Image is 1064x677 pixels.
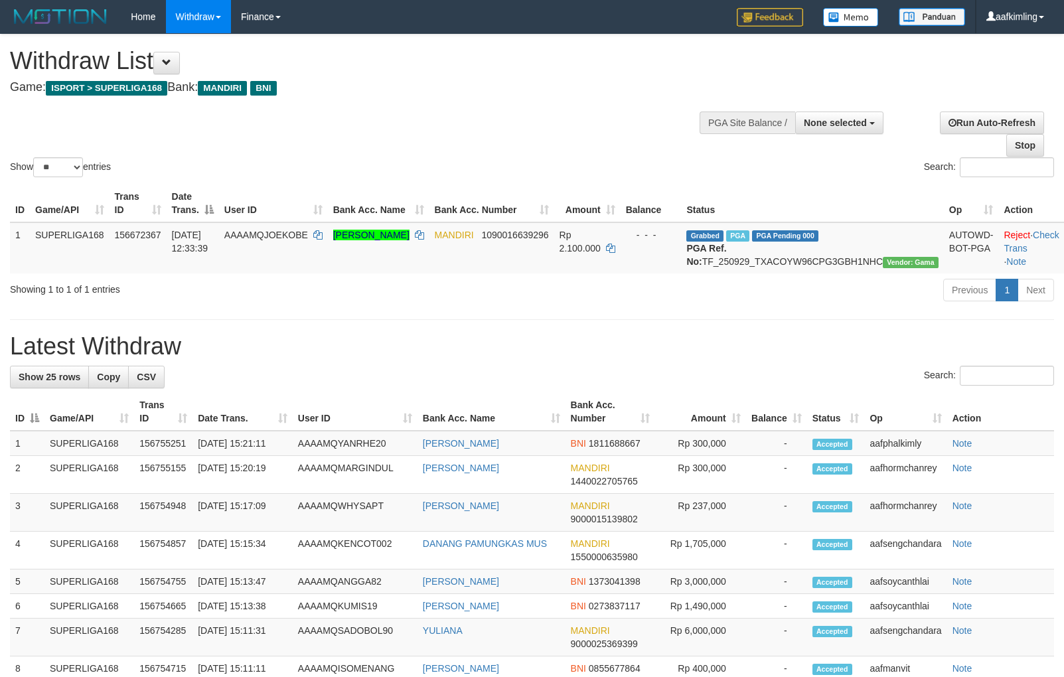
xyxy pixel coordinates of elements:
th: Status [681,185,943,222]
td: aafphalkimly [864,431,947,456]
span: Accepted [812,664,852,675]
span: Accepted [812,539,852,550]
span: PGA Pending [752,230,818,242]
td: 1 [10,222,30,273]
th: Game/API: activate to sort column ascending [30,185,110,222]
th: Op: activate to sort column ascending [944,185,999,222]
b: PGA Ref. No: [686,243,726,267]
img: panduan.png [899,8,965,26]
a: Note [952,500,972,511]
td: SUPERLIGA168 [44,456,134,494]
a: Previous [943,279,996,301]
td: aafsoycanthlai [864,594,947,619]
td: AAAAMQANGGA82 [293,569,418,594]
a: Show 25 rows [10,366,89,388]
input: Search: [960,157,1054,177]
td: 4 [10,532,44,569]
span: CSV [137,372,156,382]
a: Check Trans [1004,230,1059,254]
span: Copy 1440022705765 to clipboard [571,476,638,487]
span: MANDIRI [571,625,610,636]
td: - [746,494,807,532]
span: Copy 0855677864 to clipboard [589,663,641,674]
a: [PERSON_NAME] [423,576,499,587]
span: Show 25 rows [19,372,80,382]
th: User ID: activate to sort column ascending [219,185,328,222]
td: [DATE] 15:13:38 [192,594,293,619]
a: Run Auto-Refresh [940,112,1044,134]
td: SUPERLIGA168 [44,569,134,594]
span: 156672367 [115,230,161,240]
span: MANDIRI [198,81,247,96]
span: Accepted [812,501,852,512]
a: [PERSON_NAME] [423,500,499,511]
td: AUTOWD-BOT-PGA [944,222,999,273]
td: SUPERLIGA168 [44,431,134,456]
span: Copy 1550000635980 to clipboard [571,552,638,562]
span: Accepted [812,439,852,450]
span: Accepted [812,577,852,588]
span: Copy [97,372,120,382]
span: MANDIRI [435,230,474,240]
th: Amount: activate to sort column ascending [655,393,746,431]
span: Grabbed [686,230,723,242]
a: CSV [128,366,165,388]
td: aafsengchandara [864,532,947,569]
td: AAAAMQKUMIS19 [293,594,418,619]
a: Next [1018,279,1054,301]
span: MANDIRI [571,538,610,549]
th: Bank Acc. Name: activate to sort column ascending [328,185,429,222]
a: [PERSON_NAME] [423,438,499,449]
td: Rp 6,000,000 [655,619,746,656]
td: aafhormchanrey [864,456,947,494]
td: SUPERLIGA168 [44,619,134,656]
span: Accepted [812,601,852,613]
th: ID [10,185,30,222]
td: [DATE] 15:20:19 [192,456,293,494]
div: - - - [626,228,676,242]
td: 156754665 [134,594,192,619]
td: [DATE] 15:17:09 [192,494,293,532]
span: BNI [571,663,586,674]
a: Stop [1006,134,1044,157]
a: [PERSON_NAME] [333,230,410,240]
span: Copy 9000015139802 to clipboard [571,514,638,524]
th: Amount: activate to sort column ascending [554,185,621,222]
td: - [746,532,807,569]
td: SUPERLIGA168 [44,594,134,619]
a: Reject [1004,230,1030,240]
a: Note [952,438,972,449]
td: - [746,431,807,456]
a: Note [1006,256,1026,267]
span: Copy 0273837117 to clipboard [589,601,641,611]
span: Accepted [812,626,852,637]
span: ISPORT > SUPERLIGA168 [46,81,167,96]
td: Rp 300,000 [655,456,746,494]
td: AAAAMQYANRHE20 [293,431,418,456]
td: aafsengchandara [864,619,947,656]
span: Copy 1090016639296 to clipboard [481,230,548,240]
span: BNI [571,601,586,611]
label: Show entries [10,157,111,177]
span: Copy 1811688667 to clipboard [589,438,641,449]
label: Search: [924,157,1054,177]
h1: Withdraw List [10,48,696,74]
th: Bank Acc. Name: activate to sort column ascending [418,393,566,431]
td: aafhormchanrey [864,494,947,532]
td: Rp 1,705,000 [655,532,746,569]
td: [DATE] 15:15:34 [192,532,293,569]
td: 156754755 [134,569,192,594]
span: Rp 2.100.000 [560,230,601,254]
span: Copy 1373041398 to clipboard [589,576,641,587]
span: BNI [571,438,586,449]
td: SUPERLIGA168 [44,494,134,532]
td: - [746,594,807,619]
td: 1 [10,431,44,456]
th: User ID: activate to sort column ascending [293,393,418,431]
td: · · [998,222,1064,273]
div: Showing 1 to 1 of 1 entries [10,277,433,296]
a: Copy [88,366,129,388]
th: Status: activate to sort column ascending [807,393,865,431]
td: 6 [10,594,44,619]
td: Rp 3,000,000 [655,569,746,594]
